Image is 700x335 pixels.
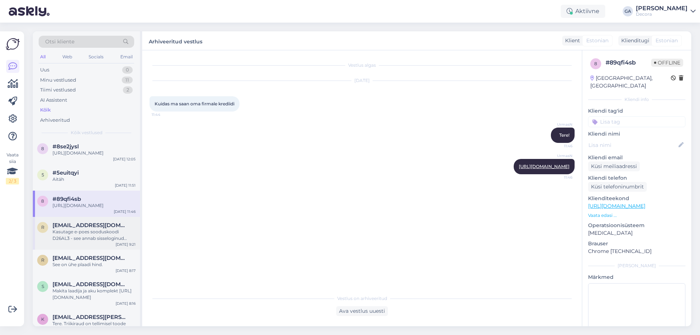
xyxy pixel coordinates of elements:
span: Kuidas ma saan oma firmale krediidi [155,101,234,106]
p: Vaata edasi ... [588,212,685,219]
span: #8se2jysl [52,143,79,150]
span: raivo.ahli@gmail.com [52,255,128,261]
div: Klienditugi [618,37,649,44]
div: AI Assistent [40,97,67,104]
span: #5euitqyi [52,170,79,176]
div: Vaata siia [6,152,19,184]
a: [PERSON_NAME]Decora [636,5,696,17]
div: Web [61,52,74,62]
div: 11 [122,77,133,84]
p: Kliendi email [588,154,685,161]
a: [URL][DOMAIN_NAME] [519,164,569,169]
div: 2 / 3 [6,178,19,184]
div: [DATE] 8:16 [116,301,136,306]
div: Socials [87,52,105,62]
div: [DATE] 11:46 [114,209,136,214]
span: ragnar.jaago1997@gmail.com [52,222,128,229]
div: All [39,52,47,62]
span: 8 [41,146,44,151]
div: [DATE] 9:21 [116,242,136,247]
span: 11:46 [545,143,572,149]
div: Tiimi vestlused [40,86,76,94]
div: Kõik [40,106,51,114]
input: Lisa nimi [588,141,677,149]
div: Küsi telefoninumbrit [588,182,647,192]
p: Kliendi tag'id [588,107,685,115]
div: Ava vestlus uuesti [336,306,388,316]
div: Uus [40,66,49,74]
div: [PERSON_NAME] [636,5,688,11]
div: 0 [122,66,133,74]
div: # 89qfi4sb [606,58,651,67]
span: 11:46 [545,175,572,180]
div: [URL][DOMAIN_NAME] [52,202,136,209]
p: Chrome [TECHNICAL_ID] [588,248,685,255]
span: Offline [651,59,683,67]
span: 11:44 [152,112,179,117]
p: Märkmed [588,273,685,281]
span: r [41,225,44,230]
span: UrmasN [545,153,572,159]
div: Decora [636,11,688,17]
div: Makita laadija ja aku komplekt [URL][DOMAIN_NAME] [52,288,136,301]
div: [DATE] 12:05 [113,156,136,162]
div: Tere. Triikiraud on tellimisel toode mida saab ainult kulleriga koju tellida. Sellepärast ei [PER... [52,320,136,334]
label: Arhiveeritud vestlus [149,36,202,46]
div: [DATE] 8:17 [116,268,136,273]
img: Askly Logo [6,37,20,51]
span: Vestlus on arhiveeritud [337,295,387,302]
span: siraide67@gmail.com [52,281,128,288]
input: Lisa tag [588,116,685,127]
span: Tere! [559,132,569,138]
div: [PERSON_NAME] [588,262,685,269]
span: 8 [41,198,44,204]
p: Klienditeekond [588,195,685,202]
p: Kliendi nimi [588,130,685,138]
p: [MEDICAL_DATA] [588,229,685,237]
p: Kliendi telefon [588,174,685,182]
span: Estonian [656,37,678,44]
p: Operatsioonisüsteem [588,222,685,229]
a: [URL][DOMAIN_NAME] [588,203,645,209]
span: UrmasN [545,122,572,127]
span: 8 [594,61,597,66]
div: Klient [562,37,580,44]
div: Minu vestlused [40,77,76,84]
div: Aitäh [52,176,136,183]
div: Email [119,52,134,62]
span: kerli.soster@gmail.com [52,314,128,320]
div: Vestlus algas [149,62,575,69]
div: Kasutage e-poes sooduskoodi D26AL3 - see annab sisseloginud kliendile tavahinnaga toodetele 26% s... [52,229,136,242]
div: GA [623,6,633,16]
div: [DATE] [149,77,575,84]
span: Otsi kliente [45,38,74,46]
span: k [41,316,44,322]
div: Aktiivne [561,5,605,18]
span: s [42,284,44,289]
div: Arhiveeritud [40,117,70,124]
div: [GEOGRAPHIC_DATA], [GEOGRAPHIC_DATA] [590,74,671,90]
div: 2 [123,86,133,94]
span: 5 [42,172,44,178]
div: Küsi meiliaadressi [588,161,640,171]
span: Kõik vestlused [71,129,102,136]
p: Brauser [588,240,685,248]
span: Estonian [586,37,608,44]
div: [URL][DOMAIN_NAME] [52,150,136,156]
div: See on ühe plaadi hind. [52,261,136,268]
div: Kliendi info [588,96,685,103]
span: r [41,257,44,263]
span: #89qfi4sb [52,196,81,202]
div: [DATE] 11:51 [115,183,136,188]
